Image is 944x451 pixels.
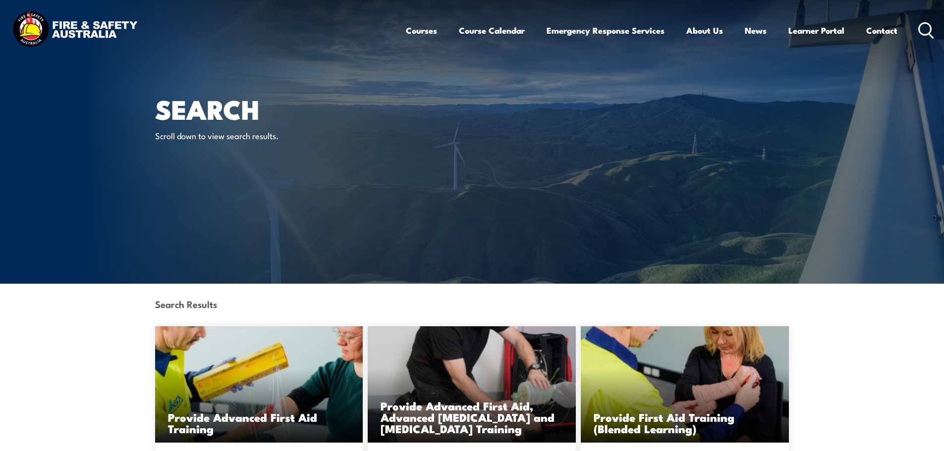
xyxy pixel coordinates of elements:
h3: Provide Advanced First Aid Training [168,411,350,434]
img: Provide Advanced First Aid, Advanced Resuscitation and Oxygen Therapy Training [368,326,576,443]
a: Course Calendar [459,17,525,44]
a: About Us [686,17,723,44]
a: Courses [406,17,437,44]
h3: Provide First Aid Training (Blended Learning) [594,411,776,434]
a: Emergency Response Services [547,17,665,44]
h3: Provide Advanced First Aid, Advanced [MEDICAL_DATA] and [MEDICAL_DATA] Training [381,400,563,434]
a: Provide Advanced First Aid Training [155,326,363,443]
a: Learner Portal [788,17,844,44]
a: Contact [866,17,897,44]
a: News [745,17,767,44]
h1: Search [155,97,400,120]
strong: Search Results [155,297,217,310]
p: Scroll down to view search results. [155,130,336,141]
img: Provide Advanced First Aid [155,326,363,443]
a: Provide First Aid Training (Blended Learning) [581,326,789,443]
a: Provide Advanced First Aid, Advanced [MEDICAL_DATA] and [MEDICAL_DATA] Training [368,326,576,443]
img: Provide First Aid (Blended Learning) [581,326,789,443]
